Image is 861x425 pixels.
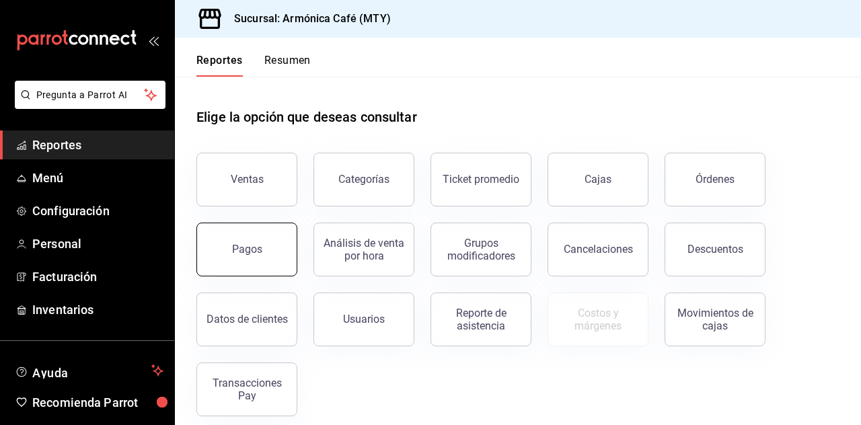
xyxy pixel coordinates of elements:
[343,313,385,325] div: Usuarios
[439,307,523,332] div: Reporte de asistencia
[196,153,297,206] button: Ventas
[196,223,297,276] button: Pagos
[32,136,163,154] span: Reportes
[665,153,765,206] button: Órdenes
[665,293,765,346] button: Movimientos de cajas
[556,307,640,332] div: Costos y márgenes
[696,173,735,186] div: Órdenes
[548,223,648,276] button: Cancelaciones
[32,301,163,319] span: Inventarios
[439,237,523,262] div: Grupos modificadores
[564,243,633,256] div: Cancelaciones
[36,88,145,102] span: Pregunta a Parrot AI
[148,35,159,46] button: open_drawer_menu
[196,54,311,77] div: navigation tabs
[196,362,297,416] button: Transacciones Pay
[673,307,757,332] div: Movimientos de cajas
[32,393,163,412] span: Recomienda Parrot
[313,293,414,346] button: Usuarios
[196,293,297,346] button: Datos de clientes
[443,173,519,186] div: Ticket promedio
[430,293,531,346] button: Reporte de asistencia
[196,107,417,127] h1: Elige la opción que deseas consultar
[665,223,765,276] button: Descuentos
[32,362,146,379] span: Ayuda
[264,54,311,77] button: Resumen
[32,202,163,220] span: Configuración
[9,98,165,112] a: Pregunta a Parrot AI
[548,293,648,346] button: Contrata inventarios para ver este reporte
[223,11,391,27] h3: Sucursal: Armónica Café (MTY)
[313,223,414,276] button: Análisis de venta por hora
[15,81,165,109] button: Pregunta a Parrot AI
[322,237,406,262] div: Análisis de venta por hora
[430,153,531,206] button: Ticket promedio
[548,153,648,206] a: Cajas
[207,313,288,325] div: Datos de clientes
[231,173,264,186] div: Ventas
[338,173,389,186] div: Categorías
[32,235,163,253] span: Personal
[313,153,414,206] button: Categorías
[205,377,289,402] div: Transacciones Pay
[32,268,163,286] span: Facturación
[196,54,243,77] button: Reportes
[585,171,612,188] div: Cajas
[687,243,743,256] div: Descuentos
[232,243,262,256] div: Pagos
[32,169,163,187] span: Menú
[430,223,531,276] button: Grupos modificadores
